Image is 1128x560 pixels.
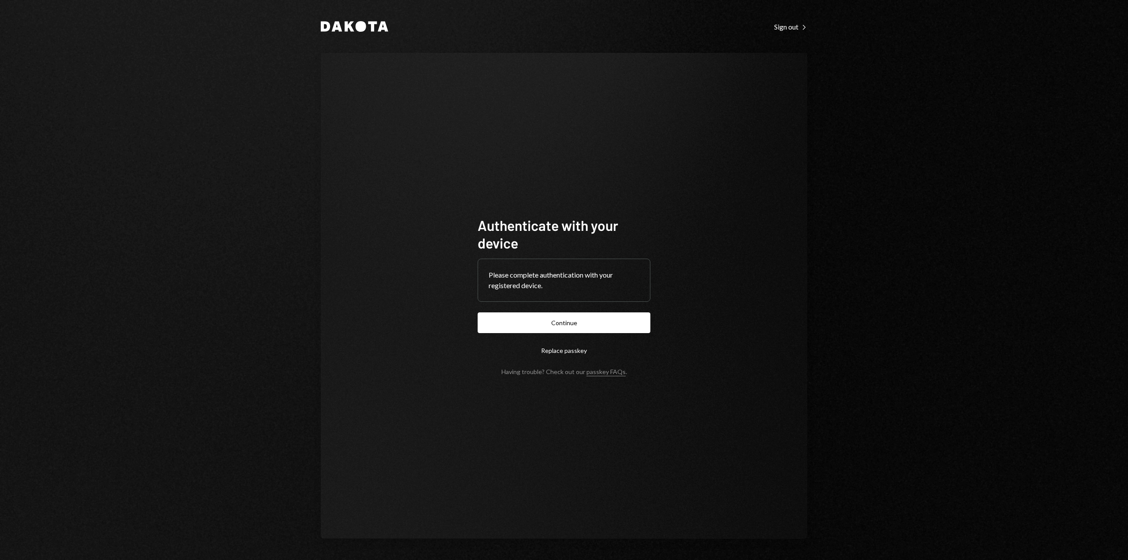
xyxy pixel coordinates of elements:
button: Replace passkey [478,340,650,361]
a: passkey FAQs [586,368,626,376]
button: Continue [478,312,650,333]
a: Sign out [774,22,807,31]
h1: Authenticate with your device [478,216,650,252]
div: Having trouble? Check out our . [501,368,627,375]
div: Please complete authentication with your registered device. [489,270,639,291]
